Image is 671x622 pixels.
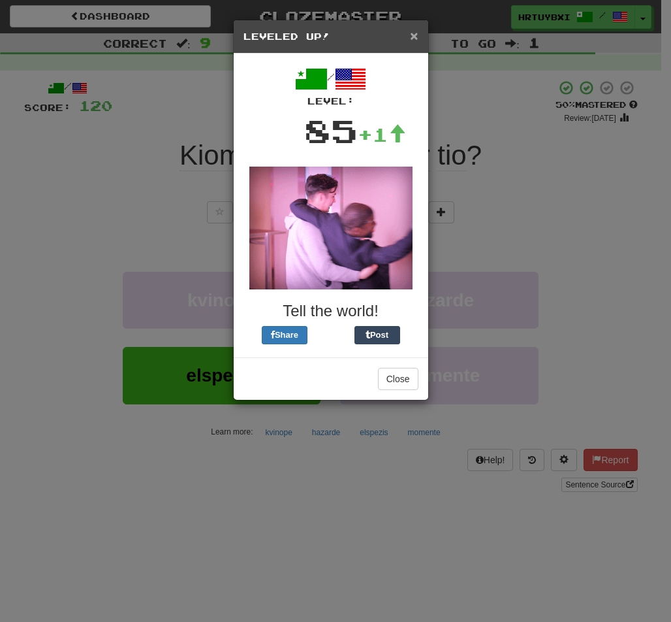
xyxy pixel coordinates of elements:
img: spinning-7b6715965d7e0220b69722fa66aa21efa1181b58e7b7375ebe2c5b603073e17d.gif [249,167,413,289]
span: × [410,28,418,43]
div: Level: [243,95,418,108]
div: 85 [304,108,358,154]
div: +1 [358,122,406,148]
button: Close [378,368,418,390]
button: Post [354,326,400,344]
iframe: X Post Button [307,326,354,344]
div: / [243,63,418,108]
button: Share [262,326,307,344]
h3: Tell the world! [243,303,418,319]
button: Close [410,29,418,42]
h5: Leveled Up! [243,30,418,43]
